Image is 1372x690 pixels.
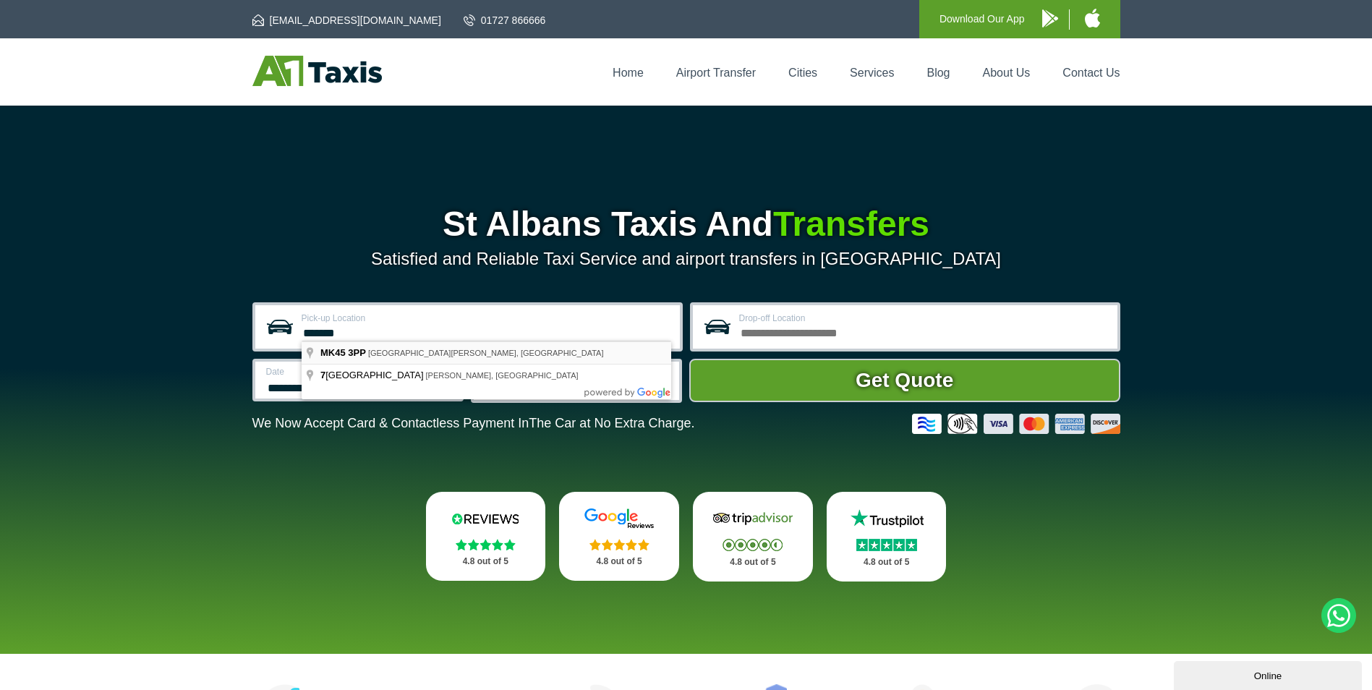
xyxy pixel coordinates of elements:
label: Pick-up Location [302,314,671,323]
img: A1 Taxis St Albans LTD [252,56,382,86]
img: A1 Taxis Android App [1042,9,1058,27]
span: [GEOGRAPHIC_DATA][PERSON_NAME], [GEOGRAPHIC_DATA] [368,349,604,357]
a: Trustpilot Stars 4.8 out of 5 [827,492,947,582]
a: Home [613,67,644,79]
img: Stars [456,539,516,550]
p: We Now Accept Card & Contactless Payment In [252,416,695,431]
h1: St Albans Taxis And [252,207,1120,242]
span: Transfers [773,205,929,243]
p: 4.8 out of 5 [709,553,797,571]
img: Google [576,508,662,529]
img: Stars [856,539,917,551]
span: [GEOGRAPHIC_DATA] [320,370,426,380]
label: Drop-off Location [739,314,1109,323]
button: Get Quote [689,359,1120,402]
a: Cities [788,67,817,79]
a: Blog [926,67,950,79]
img: A1 Taxis iPhone App [1085,9,1100,27]
p: Download Our App [939,10,1025,28]
a: Contact Us [1062,67,1120,79]
img: Tripadvisor [710,508,796,529]
img: Credit And Debit Cards [912,414,1120,434]
p: Satisfied and Reliable Taxi Service and airport transfers in [GEOGRAPHIC_DATA] [252,249,1120,269]
img: Stars [589,539,649,550]
span: [PERSON_NAME], [GEOGRAPHIC_DATA] [426,371,579,380]
a: Services [850,67,894,79]
p: 4.8 out of 5 [575,553,663,571]
a: [EMAIL_ADDRESS][DOMAIN_NAME] [252,13,441,27]
a: About Us [983,67,1031,79]
img: Reviews.io [442,508,529,529]
span: MK45 3PP [320,347,366,358]
span: The Car at No Extra Charge. [529,416,694,430]
iframe: chat widget [1174,658,1365,690]
span: 7 [320,370,325,380]
p: 4.8 out of 5 [843,553,931,571]
a: Airport Transfer [676,67,756,79]
img: Trustpilot [843,508,930,529]
a: Reviews.io Stars 4.8 out of 5 [426,492,546,581]
a: 01727 866666 [464,13,546,27]
img: Stars [723,539,783,551]
label: Date [266,367,452,376]
a: Google Stars 4.8 out of 5 [559,492,679,581]
p: 4.8 out of 5 [442,553,530,571]
a: Tripadvisor Stars 4.8 out of 5 [693,492,813,582]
